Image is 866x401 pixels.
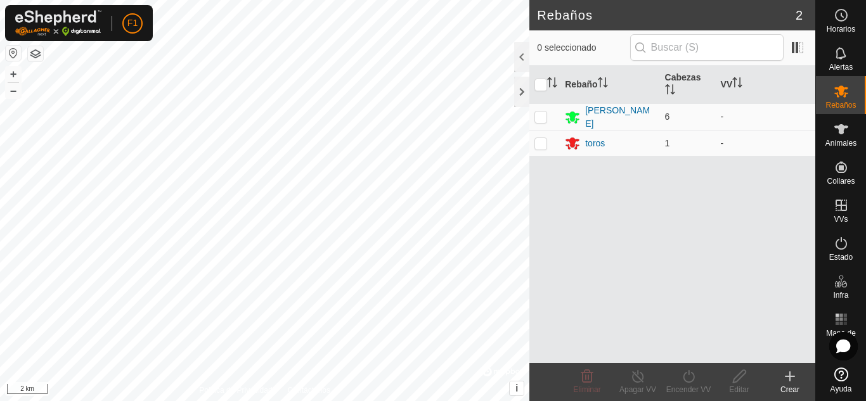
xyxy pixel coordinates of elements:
div: Encender VV [663,384,714,395]
span: i [515,383,518,393]
th: Rebaño [560,66,659,104]
a: Ayuda [816,362,866,398]
td: - [716,103,815,130]
span: Eliminar [573,385,600,394]
p-sorticon: Activar para ordenar [547,79,557,89]
div: Apagar VV [612,384,663,395]
p-sorticon: Activar para ordenar [598,79,608,89]
button: Restablecer Mapa [6,46,21,61]
img: Logo Gallagher [15,10,101,36]
button: + [6,67,21,82]
div: [PERSON_NAME] [585,104,654,130]
button: Capas del Mapa [28,46,43,61]
a: Contáctenos [288,385,330,396]
div: Editar [714,384,765,395]
span: Estado [829,253,853,261]
button: – [6,83,21,98]
span: Animales [825,139,856,147]
th: VV [716,66,815,104]
span: 0 seleccionado [537,41,630,54]
span: Horarios [827,25,855,33]
div: Crear [765,384,815,395]
span: Ayuda [830,385,852,393]
td: - [716,130,815,156]
span: F1 [127,16,138,30]
div: toros [585,137,605,150]
span: 2 [796,6,803,25]
p-sorticon: Activar para ordenar [732,79,742,89]
span: VVs [834,215,848,223]
span: 1 [665,138,670,148]
input: Buscar (S) [630,34,784,61]
button: i [510,381,524,395]
span: Infra [833,291,848,299]
h2: Rebaños [537,8,796,23]
span: Rebaños [825,101,856,109]
th: Cabezas [660,66,716,104]
p-sorticon: Activar para ordenar [665,86,675,96]
a: Política de Privacidad [199,385,272,396]
span: Alertas [829,63,853,71]
span: Collares [827,177,855,185]
span: 6 [665,111,670,122]
span: Mapa de Calor [819,329,863,345]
